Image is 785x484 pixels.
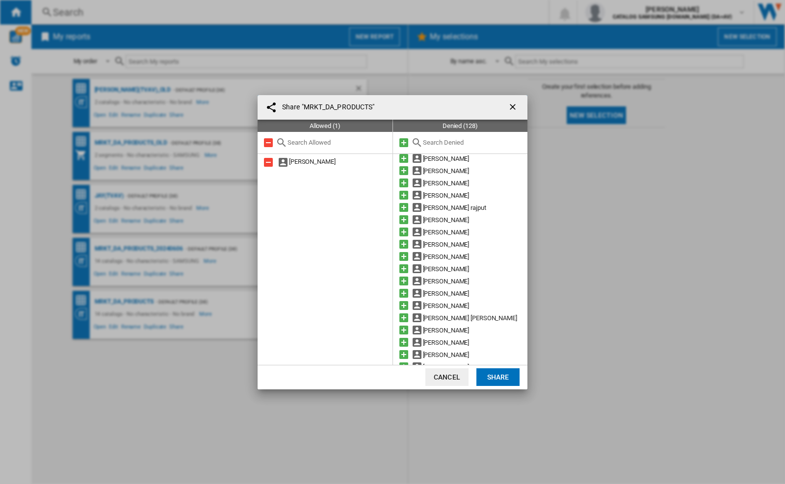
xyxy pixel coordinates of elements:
div: Allowed (1) [258,120,392,132]
div: [PERSON_NAME] [423,214,528,226]
input: Search Allowed [288,139,388,146]
div: [PERSON_NAME] [423,287,528,300]
div: [PERSON_NAME] [PERSON_NAME] [423,312,528,324]
div: [PERSON_NAME] rajput [423,202,528,214]
button: Cancel [425,368,469,386]
div: [PERSON_NAME] [423,238,528,251]
md-icon: Add all [398,137,410,149]
h4: Share "MRKT_DA_PRODUCTS" [277,102,374,112]
div: [PERSON_NAME] [423,226,528,238]
div: [PERSON_NAME] [423,324,528,336]
div: [PERSON_NAME] [423,361,528,373]
div: [PERSON_NAME] [423,275,528,287]
button: getI18NText('BUTTONS.CLOSE_DIALOG') [504,98,523,117]
div: [PERSON_NAME] [423,153,528,165]
div: [PERSON_NAME] [423,189,528,202]
div: [PERSON_NAME] [423,263,528,275]
md-icon: Remove all [262,137,274,149]
div: Denied (128) [393,120,528,132]
div: [PERSON_NAME] [423,349,528,361]
button: Share [476,368,520,386]
div: [PERSON_NAME] [423,336,528,349]
div: [PERSON_NAME] [423,177,528,189]
div: [PERSON_NAME] [423,165,528,177]
div: [PERSON_NAME] [423,251,528,263]
input: Search Denied [423,139,523,146]
ng-md-icon: getI18NText('BUTTONS.CLOSE_DIALOG') [508,102,520,114]
div: [PERSON_NAME] [258,156,392,169]
div: [PERSON_NAME] [423,300,528,312]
